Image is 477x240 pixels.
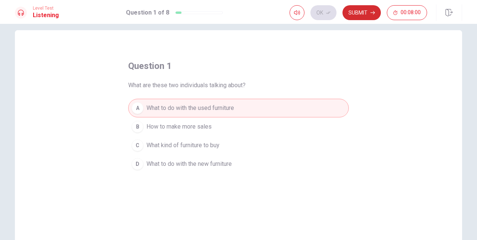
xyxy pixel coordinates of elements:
[132,158,143,170] div: D
[146,104,234,113] span: What to do with the used furniture
[128,136,349,155] button: CWhat kind of furniture to buy
[132,102,143,114] div: A
[146,122,212,131] span: How to make more sales
[128,60,172,72] h4: question 1
[128,99,349,117] button: AWhat to do with the used furniture
[401,10,421,16] span: 00:08:00
[128,155,349,173] button: DWhat to do with the new furniture
[146,141,219,150] span: What kind of furniture to buy
[33,11,59,20] h1: Listening
[146,160,232,168] span: What to do with the new furniture
[132,121,143,133] div: B
[387,5,427,20] button: 00:08:00
[128,117,349,136] button: BHow to make more sales
[33,6,59,11] span: Level Test
[128,81,246,90] span: What are these two individuals talking about?
[342,5,381,20] button: Submit
[126,8,169,17] h1: Question 1 of 8
[132,139,143,151] div: C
